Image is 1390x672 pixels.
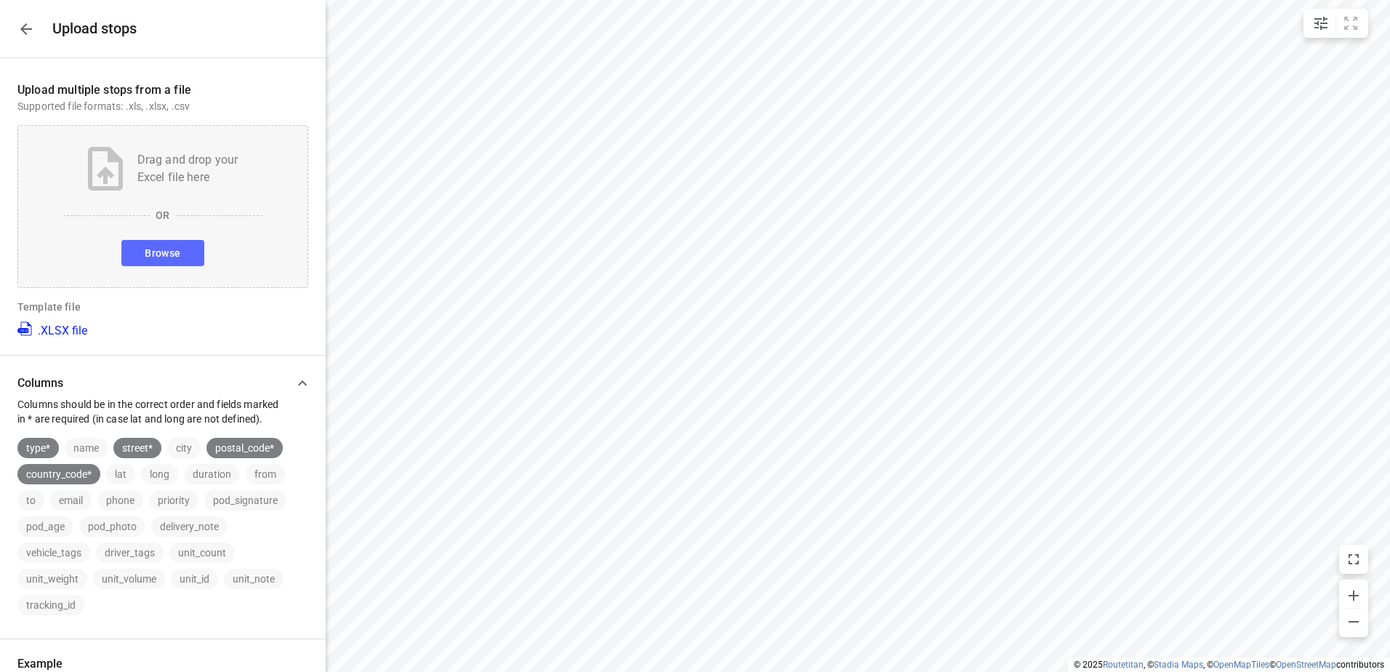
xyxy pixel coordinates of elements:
li: © 2025 , © , © © contributors [1074,660,1384,670]
span: delivery_note [151,521,228,532]
span: driver_tags [96,547,164,559]
div: small contained button group [1303,9,1368,38]
span: pod_signature [204,495,286,506]
span: postal_code* [206,442,283,454]
span: Browse [145,244,180,263]
span: to [17,495,44,506]
span: lat [106,468,135,480]
span: unit_weight [17,573,87,585]
span: unit_note [224,573,284,585]
p: Supported file formats: .xls, .xlsx, .csv [17,99,308,113]
p: Template file [17,300,308,314]
span: email [50,495,92,506]
p: Drag and drop your Excel file here [137,151,238,186]
a: Routetitan [1103,660,1144,670]
img: Upload file [88,147,123,191]
span: unit_volume [93,573,165,585]
button: Map settings [1306,9,1335,38]
span: unit_count [169,547,235,559]
span: country_code* [17,468,100,480]
p: OR [156,208,169,223]
span: vehicle_tags [17,547,90,559]
span: priority [149,495,198,506]
p: Columns should be in the correct order and fields marked in * are required (in case lat and long ... [17,397,288,426]
a: .XLSX file [17,320,87,337]
span: tracking_id [17,599,84,611]
h5: Upload stops [52,20,137,37]
span: city [167,442,201,454]
span: pod_photo [79,521,145,532]
img: XLSX [17,320,35,337]
div: ColumnsColumns should be in the correct order and fields marked in * are required (in case lat an... [17,426,308,615]
span: name [65,442,108,454]
p: Example [17,657,308,671]
span: phone [97,495,143,506]
span: long [141,468,178,480]
button: Browse [121,240,204,266]
div: ColumnsColumns should be in the correct order and fields marked in * are required (in case lat an... [17,369,308,426]
span: type* [17,442,59,454]
a: Stadia Maps [1154,660,1203,670]
p: Upload multiple stops from a file [17,81,308,99]
span: unit_id [171,573,218,585]
span: from [246,468,285,480]
a: OpenMapTiles [1213,660,1269,670]
span: street* [113,442,161,454]
a: OpenStreetMap [1276,660,1336,670]
span: duration [184,468,240,480]
p: Columns [17,376,288,390]
span: pod_age [17,521,73,532]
